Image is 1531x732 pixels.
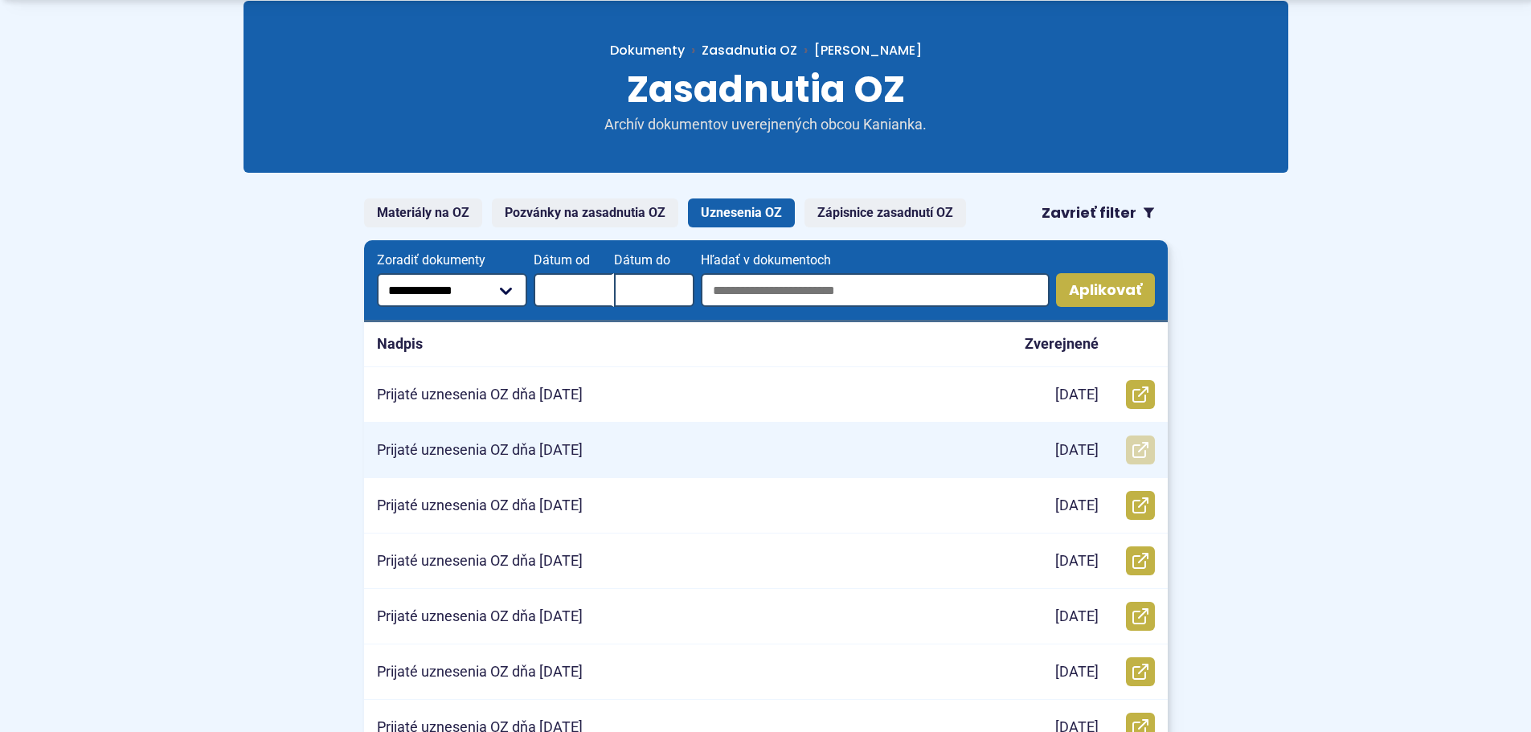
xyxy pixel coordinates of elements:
[688,198,795,227] a: Uznesenia OZ
[377,335,423,354] p: Nadpis
[1055,663,1099,681] p: [DATE]
[627,63,905,115] span: Zasadnutia OZ
[614,253,694,268] span: Dátum do
[377,441,583,460] p: Prijaté uznesenia OZ dňa [DATE]
[701,253,1049,268] span: Hľadať v dokumentoch
[814,41,922,59] span: [PERSON_NAME]
[534,273,614,307] input: Dátum od
[1055,497,1099,515] p: [DATE]
[702,41,797,59] a: Zasadnutia OZ
[377,253,528,268] span: Zoradiť dokumenty
[1042,204,1136,223] span: Zavrieť filter
[573,116,959,134] p: Archív dokumentov uverejnených obcou Kanianka.
[701,273,1049,307] input: Hľadať v dokumentoch
[377,386,583,404] p: Prijaté uznesenia OZ dňa [DATE]
[610,41,685,59] span: Dokumenty
[377,607,583,626] p: Prijaté uznesenia OZ dňa [DATE]
[1055,386,1099,404] p: [DATE]
[534,253,614,268] span: Dátum od
[614,273,694,307] input: Dátum do
[1029,198,1168,227] button: Zavrieť filter
[377,273,528,307] select: Zoradiť dokumenty
[1055,441,1099,460] p: [DATE]
[797,41,922,59] a: [PERSON_NAME]
[1025,335,1099,354] p: Zverejnené
[377,663,583,681] p: Prijaté uznesenia OZ dňa [DATE]
[364,198,482,227] a: Materiály na OZ
[804,198,966,227] a: Zápisnice zasadnutí OZ
[610,41,702,59] a: Dokumenty
[1055,552,1099,570] p: [DATE]
[377,552,583,570] p: Prijaté uznesenia OZ dňa [DATE]
[1056,273,1155,307] button: Aplikovať
[1055,607,1099,626] p: [DATE]
[492,198,678,227] a: Pozvánky na zasadnutia OZ
[377,497,583,515] p: Prijaté uznesenia OZ dňa [DATE]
